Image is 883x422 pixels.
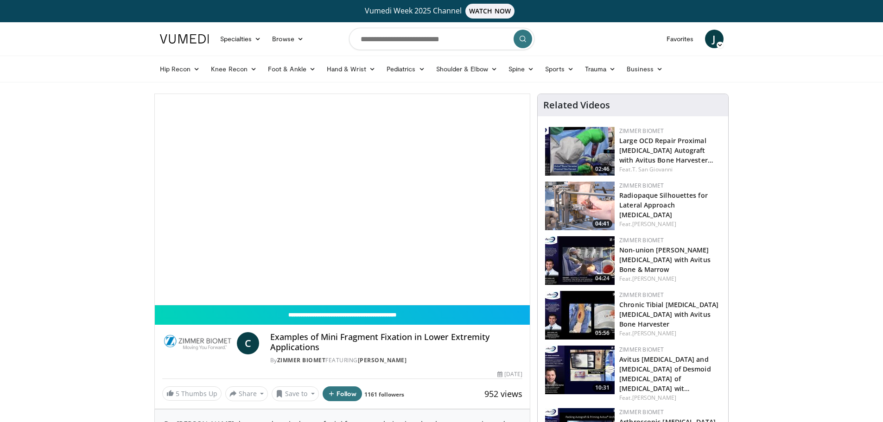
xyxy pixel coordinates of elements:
[162,332,233,354] img: Zimmer Biomet
[619,191,708,219] a: Radiopaque Silhouettes for Lateral Approach [MEDICAL_DATA]
[621,60,668,78] a: Business
[358,356,407,364] a: [PERSON_NAME]
[161,4,722,19] a: Vumedi Week 2025 ChannelWATCH NOW
[364,391,404,398] a: 1161 followers
[661,30,699,48] a: Favorites
[323,386,362,401] button: Follow
[619,236,664,244] a: Zimmer Biomet
[431,60,503,78] a: Shoulder & Elbow
[381,60,431,78] a: Pediatrics
[349,28,534,50] input: Search topics, interventions
[503,60,540,78] a: Spine
[592,274,612,283] span: 04:24
[205,60,262,78] a: Knee Recon
[176,389,179,398] span: 5
[267,30,309,48] a: Browse
[160,34,209,44] img: VuMedi Logo
[321,60,381,78] a: Hand & Wrist
[545,236,615,285] a: 04:24
[632,220,676,228] a: [PERSON_NAME]
[632,275,676,283] a: [PERSON_NAME]
[540,60,579,78] a: Sports
[632,165,673,173] a: T. San Giovanni
[545,127,615,176] img: a4fc9e3b-29e5-479a-a4d0-450a2184c01c.150x105_q85_crop-smart_upscale.jpg
[270,332,522,352] h4: Examples of Mini Fragment Fixation in Lower Extremity Applications
[619,346,664,353] a: Zimmer Biomet
[619,394,721,402] div: Feat.
[545,182,615,230] img: ebbc195d-af59-44d4-9d5a-59bfb46f2006.png.150x105_q85_crop-smart_upscale.png
[619,275,721,283] div: Feat.
[632,394,676,402] a: [PERSON_NAME]
[619,220,721,228] div: Feat.
[237,332,259,354] a: C
[619,246,711,274] a: Non-union [PERSON_NAME][MEDICAL_DATA] with Avitus Bone & Marrow
[215,30,267,48] a: Specialties
[545,346,615,394] a: 10:31
[619,408,664,416] a: Zimmer Biomet
[545,182,615,230] a: 04:41
[545,346,615,394] img: 924e7d8d-112b-4d25-9391-1ec3b6680939.150x105_q85_crop-smart_upscale.jpg
[155,94,530,305] video-js: Video Player
[545,291,615,340] img: 4739600b-3ef1-401f-9f66-d43027eead23.150x105_q85_crop-smart_upscale.jpg
[484,388,522,399] span: 952 views
[619,300,718,328] a: Chronic Tibial [MEDICAL_DATA] [MEDICAL_DATA] with Avitus Bone Harvester
[619,329,721,338] div: Feat.
[592,165,612,173] span: 02:46
[705,30,724,48] a: J
[619,355,711,393] a: Avitus [MEDICAL_DATA] and [MEDICAL_DATA] of Desmoid [MEDICAL_DATA] of [MEDICAL_DATA] wit…
[545,291,615,340] a: 05:56
[592,220,612,228] span: 04:41
[272,386,319,401] button: Save to
[154,60,206,78] a: Hip Recon
[225,386,268,401] button: Share
[579,60,622,78] a: Trauma
[632,329,676,337] a: [PERSON_NAME]
[592,329,612,337] span: 05:56
[592,384,612,392] span: 10:31
[277,356,326,364] a: Zimmer Biomet
[619,182,664,189] a: Zimmer Biomet
[619,291,664,299] a: Zimmer Biomet
[270,356,522,365] div: By FEATURING
[262,60,321,78] a: Foot & Ankle
[465,4,515,19] span: WATCH NOW
[543,100,610,111] h4: Related Videos
[619,127,664,135] a: Zimmer Biomet
[497,370,522,378] div: [DATE]
[162,386,222,401] a: 5 Thumbs Up
[545,236,615,285] img: a0633911-1d38-40ee-9e66-03df4e45d163.150x105_q85_crop-smart_upscale.jpg
[619,136,713,164] a: Large OCD Repair Proximal [MEDICAL_DATA] Autograft with Avitus Bone Harvester…
[545,127,615,176] a: 02:46
[619,165,721,174] div: Feat.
